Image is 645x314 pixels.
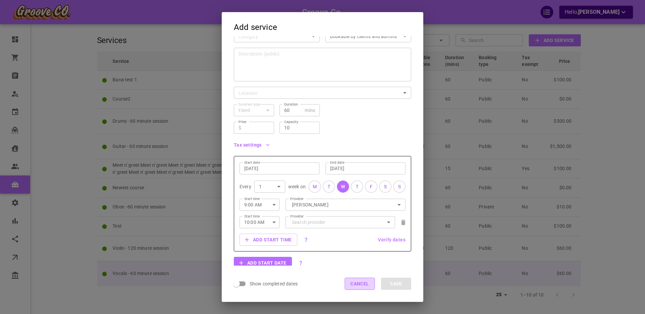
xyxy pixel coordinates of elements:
button: T [351,181,363,193]
label: Start time [244,214,260,219]
div: T [356,183,359,190]
label: Price [239,119,247,124]
label: Provider [290,196,304,201]
button: Tax settings [234,143,270,147]
button: Add start date [234,257,292,269]
div: 1 [259,183,281,190]
label: Duration type [239,102,260,107]
button: Open [384,218,393,227]
div: Bookable by clients and admins [330,33,406,40]
button: Add start time [240,234,297,246]
label: Provider [290,214,304,219]
h2: Add service [222,12,423,36]
div: F [370,183,373,190]
div: T [328,183,331,190]
input: mmm d, yyyy [244,165,315,172]
p: week on [288,183,306,190]
button: S [393,181,405,193]
div: S [384,183,387,190]
label: Capacity [284,119,298,124]
svg: Teach the same material at different times on the same day, e.g. group 1 in the morning and group... [303,237,309,242]
button: Cancel [345,278,375,290]
button: F [365,181,377,193]
p: Every [240,183,251,190]
label: End date [330,160,344,165]
div: M [313,183,317,190]
button: S [379,181,391,193]
div: Fixed [239,107,269,114]
button: Open [394,200,404,209]
input: Search provider [290,216,390,228]
label: Start time [244,196,260,201]
button: M [309,181,321,193]
input: mmm d, yyyy [330,165,401,172]
svg: Create different start dates for the same course with the same settings, e.g. "Summer session", "... [298,260,303,266]
div: W [341,183,345,190]
span: Show completed dates [250,280,298,287]
button: W [337,181,349,193]
div: S [398,183,401,190]
input: Search provider [290,199,401,210]
label: Duration [284,102,298,107]
button: Verify dates [378,237,405,242]
label: Start date [244,160,260,165]
button: T [323,181,335,193]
